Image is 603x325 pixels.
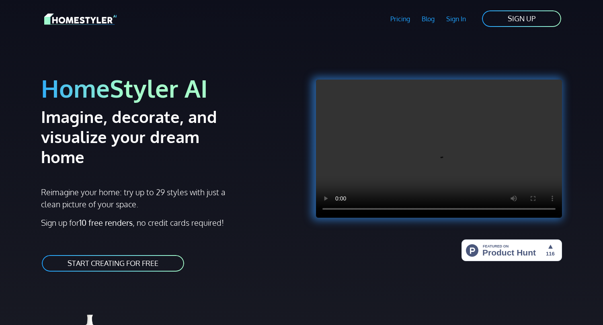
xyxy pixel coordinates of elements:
[461,239,562,261] img: HomeStyler AI - Interior Design Made Easy: One Click to Your Dream Home | Product Hunt
[440,10,472,28] a: Sign In
[416,10,440,28] a: Blog
[41,186,233,210] p: Reimagine your home: try up to 29 styles with just a clean picture of your space.
[385,10,416,28] a: Pricing
[41,73,297,103] h1: HomeStyler AI
[41,106,246,167] h2: Imagine, decorate, and visualize your dream home
[41,254,185,272] a: START CREATING FOR FREE
[79,217,133,228] strong: 10 free renders
[44,12,117,26] img: HomeStyler AI logo
[481,10,562,28] a: SIGN UP
[41,217,297,229] p: Sign up for , no credit cards required!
